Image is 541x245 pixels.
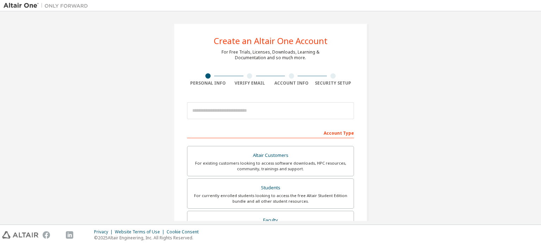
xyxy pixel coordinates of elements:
[192,151,349,160] div: Altair Customers
[229,80,271,86] div: Verify Email
[94,229,115,235] div: Privacy
[222,49,319,61] div: For Free Trials, Licenses, Downloads, Learning & Documentation and so much more.
[4,2,92,9] img: Altair One
[167,229,203,235] div: Cookie Consent
[192,215,349,225] div: Faculty
[214,37,328,45] div: Create an Altair One Account
[270,80,312,86] div: Account Info
[192,160,349,172] div: For existing customers looking to access software downloads, HPC resources, community, trainings ...
[187,127,354,138] div: Account Type
[43,231,50,239] img: facebook.svg
[192,193,349,204] div: For currently enrolled students looking to access the free Altair Student Edition bundle and all ...
[312,80,354,86] div: Security Setup
[192,183,349,193] div: Students
[115,229,167,235] div: Website Terms of Use
[94,235,203,241] p: © 2025 Altair Engineering, Inc. All Rights Reserved.
[2,231,38,239] img: altair_logo.svg
[187,80,229,86] div: Personal Info
[66,231,73,239] img: linkedin.svg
